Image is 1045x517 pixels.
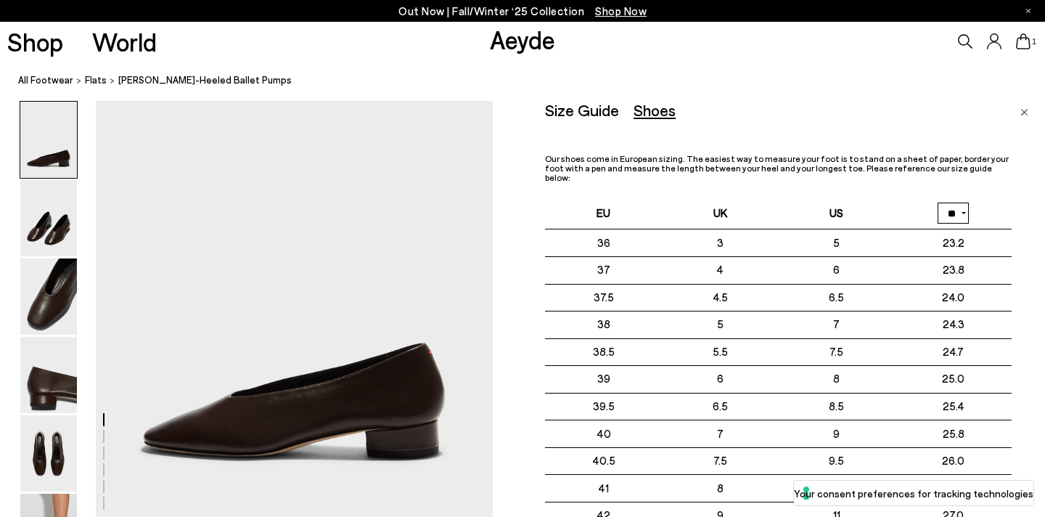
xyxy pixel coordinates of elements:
a: Close [1020,101,1028,118]
td: 24.3 [895,311,1012,338]
span: [PERSON_NAME]-Heeled Ballet Pumps [118,73,292,88]
td: 7 [662,420,779,448]
td: 38 [545,311,662,338]
td: 40.5 [545,447,662,475]
a: World [92,29,157,54]
a: All Footwear [18,73,73,88]
td: 38.5 [545,338,662,366]
span: 1 [1030,38,1038,46]
td: 39 [545,366,662,394]
td: 26.2 [895,475,1012,502]
td: 9.5 [779,447,896,475]
img: Delia Low-Heeled Ballet Pumps - Image 5 [20,415,77,492]
img: Delia Low-Heeled Ballet Pumps - Image 2 [20,180,77,256]
button: Your consent preferences for tracking technologies [794,481,1033,505]
td: 6 [662,366,779,394]
td: 25.8 [895,420,1012,448]
img: Delia Low-Heeled Ballet Pumps - Image 1 [20,102,77,178]
label: Your consent preferences for tracking technologies [794,486,1033,501]
img: Delia Low-Heeled Ballet Pumps - Image 4 [20,337,77,413]
td: 8.5 [779,393,896,420]
td: 7.5 [779,338,896,366]
td: 7 [779,311,896,338]
td: 36 [545,229,662,257]
td: 23.2 [895,229,1012,257]
td: 8 [662,475,779,502]
td: 10 [779,475,896,502]
td: 40 [545,420,662,448]
td: 26.0 [895,447,1012,475]
a: Shop [7,29,63,54]
td: 6.5 [662,393,779,420]
a: Aeyde [490,24,555,54]
td: 39.5 [545,393,662,420]
td: 23.8 [895,256,1012,284]
div: Size Guide [545,101,619,119]
p: Out Now | Fall/Winter ‘25 Collection [398,2,647,20]
td: 6 [779,256,896,284]
td: 24.0 [895,284,1012,312]
td: 41 [545,475,662,502]
td: 5 [779,229,896,257]
th: US [779,198,896,229]
td: 5.5 [662,338,779,366]
p: Our shoes come in European sizing. The easiest way to measure your foot is to stand on a sheet of... [545,154,1012,183]
td: 4 [662,256,779,284]
td: 25.4 [895,393,1012,420]
td: 9 [779,420,896,448]
td: 3 [662,229,779,257]
span: Navigate to /collections/new-in [595,4,647,17]
th: EU [545,198,662,229]
div: Shoes [634,101,676,119]
td: 37.5 [545,284,662,312]
td: 6.5 [779,284,896,312]
nav: breadcrumb [18,61,1045,101]
td: 7.5 [662,447,779,475]
td: 25.0 [895,366,1012,394]
td: 37 [545,256,662,284]
td: 5 [662,311,779,338]
span: flats [85,74,107,86]
a: flats [85,73,107,88]
td: 8 [779,366,896,394]
td: 4.5 [662,284,779,312]
th: UK [662,198,779,229]
td: 24.7 [895,338,1012,366]
img: Delia Low-Heeled Ballet Pumps - Image 3 [20,258,77,335]
a: 1 [1016,33,1030,49]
